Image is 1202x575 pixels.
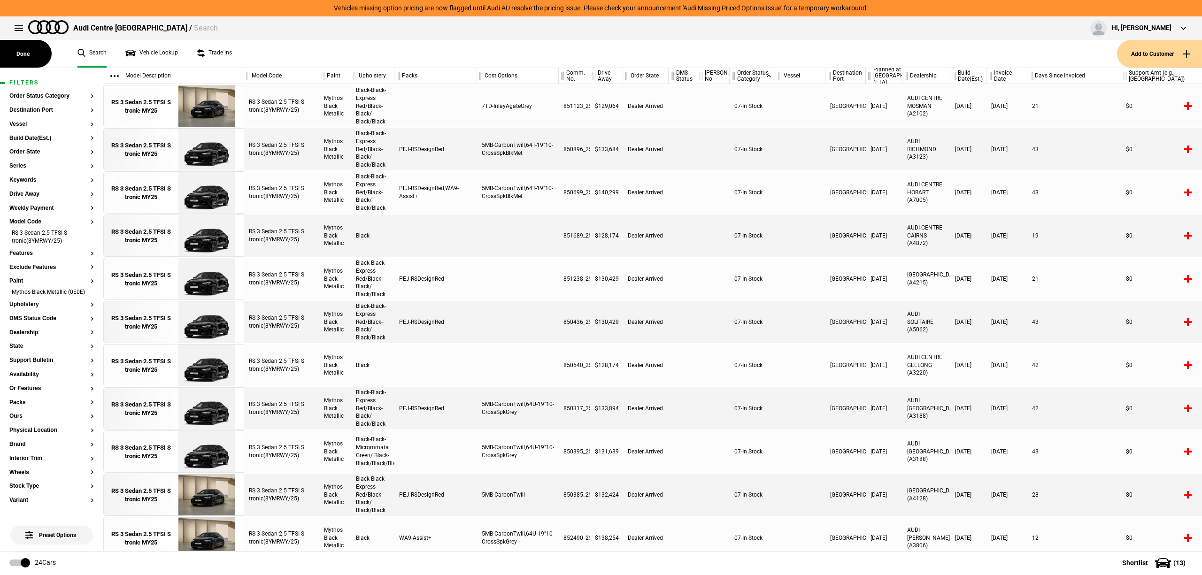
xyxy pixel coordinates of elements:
div: $140,299 [590,171,623,214]
div: Black [351,517,394,559]
div: 28 [1027,474,1121,516]
div: Planned at [GEOGRAPHIC_DATA] (ETA) [866,68,902,84]
div: 43 [1027,128,1121,170]
div: 850395_25 [559,430,590,473]
div: 5MB-CarbonTwill,64U-19"10-CrossSpkGrey [477,517,559,559]
button: Destination Port [9,107,94,114]
div: $129,064 [590,85,623,127]
div: PEJ-RSDesignRed [394,128,477,170]
div: $130,429 [590,258,623,300]
img: Audi_8YMRWY_25_TG_0E0E_6FA_PEJ_(Nadin:_6FA_C48_PEJ)_ext.png [174,301,239,344]
a: RS 3 Sedan 2.5 TFSI S tronic MY25 [108,431,174,473]
button: Drive Away [9,191,94,198]
section: Brand [9,441,94,455]
div: Dealership [902,68,950,84]
img: Audi_8YMRWY_25_QH_0E0E_6FA_(Nadin:_6FA_C48)_ext.png [174,345,239,387]
div: Mythos Black Metallic [319,171,351,214]
div: RS 3 Sedan 2.5 TFSI S tronic(8YMRWY/25) [244,301,319,343]
div: 850385_25 [559,474,590,516]
div: RS 3 Sedan 2.5 TFSI S tronic MY25 [108,314,174,331]
div: $133,894 [590,387,623,429]
img: Audi_8YMRWY_25_TG_0E0E_6FA_PEJ_(Nadin:_6FA_C48_PEJ)_ext.png [174,258,239,300]
button: Dealership [9,330,94,336]
section: Destination Port [9,107,94,121]
div: 5MB-CarbonTwill,64U-19"10-CrossSpkGrey [477,430,559,473]
div: [DATE] [986,344,1027,386]
button: Model Code [9,219,94,225]
div: [GEOGRAPHIC_DATA] [825,430,866,473]
section: Dealership [9,330,94,344]
button: Availability [9,371,94,378]
section: Ours [9,413,94,427]
div: Audi Centre [GEOGRAPHIC_DATA] / [73,23,218,33]
div: AUDI RICHMOND (A3123) [902,128,950,170]
div: Black [351,344,394,386]
div: [DATE] [950,387,986,429]
button: Paint [9,278,94,284]
div: Paint [319,68,351,84]
section: Order Status Category [9,93,94,107]
button: Series [9,163,94,169]
div: 852490_25 [559,517,590,559]
div: 07-In Stock [730,258,776,300]
section: Model CodeRS 3 Sedan 2.5 TFSI S tronic(8YMRWY/25) [9,219,94,250]
div: 42 [1027,387,1121,429]
div: 850436_25 [559,301,590,343]
div: Dealer Arrived [623,215,669,257]
div: [DATE] [986,387,1027,429]
section: Stock Type [9,483,94,497]
div: 07-In Stock [730,474,776,516]
div: Mythos Black Metallic [319,344,351,386]
img: audi.png [28,20,69,34]
div: $131,639 [590,430,623,473]
div: WA9-Assist+ [394,517,477,559]
div: 43 [1027,301,1121,343]
span: ( 13 ) [1173,560,1186,566]
img: Audi_8YMRWY_25_QH_0E0E_6FA_(Nadin:_6FA_C48)_ext.png [174,215,239,257]
div: 851123_25 [559,85,590,127]
div: Model Code [244,68,319,84]
a: RS 3 Sedan 2.5 TFSI S tronic MY25 [108,345,174,387]
a: Search [77,40,107,68]
div: Mythos Black Metallic [319,128,351,170]
button: Stock Type [9,483,94,490]
div: Black-Black-Express Red/Black-Black/ Black/Black [351,474,394,516]
button: Add to Customer [1117,40,1202,68]
button: Upholstery [9,301,94,308]
div: 24 Cars [35,558,56,567]
section: State [9,343,94,357]
section: Upholstery [9,301,94,315]
button: Packs [9,399,94,406]
div: RS 3 Sedan 2.5 TFSI S tronic(8YMRWY/25) [244,258,319,300]
div: PEJ-RSDesignRed [394,258,477,300]
div: [PERSON_NAME] No [697,68,729,84]
div: 07-In Stock [730,171,776,214]
div: Hi, [PERSON_NAME] [1111,23,1171,33]
a: RS 3 Sedan 2.5 TFSI S tronic MY25 [108,517,174,560]
div: [GEOGRAPHIC_DATA] [825,171,866,214]
div: [DATE] [950,171,986,214]
button: Vessel [9,121,94,128]
span: Preset Options [27,520,76,538]
section: Interior Trim [9,455,94,469]
div: 21 [1027,85,1121,127]
div: [DATE] [950,85,986,127]
div: Comm. No. [559,68,590,84]
div: RS 3 Sedan 2.5 TFSI S tronic MY25 [108,271,174,288]
a: RS 3 Sedan 2.5 TFSI S tronic MY25 [108,258,174,300]
div: Order Status Category [730,68,776,84]
div: [GEOGRAPHIC_DATA] [825,387,866,429]
div: 07-In Stock [730,517,776,559]
div: AUDI CENTRE CAIRNS (A4872) [902,215,950,257]
div: [DATE] [950,301,986,343]
div: $133,684 [590,128,623,170]
div: RS 3 Sedan 2.5 TFSI S tronic(8YMRWY/25) [244,128,319,170]
div: Mythos Black Metallic [319,387,351,429]
div: Black-Black-Express Red/Black-Black/ Black/Black [351,128,394,170]
div: [GEOGRAPHIC_DATA] [825,128,866,170]
img: Audi_8YMRWY_25_QW_0E0E_5MB_6FA_64U_(Nadin:_5MB_64U_6FA_C48)_ext.png [174,431,239,473]
div: [GEOGRAPHIC_DATA] (A4128) [902,474,950,516]
div: Dealer Arrived [623,128,669,170]
div: Destination Port [825,68,865,84]
div: [DATE] [986,301,1027,343]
